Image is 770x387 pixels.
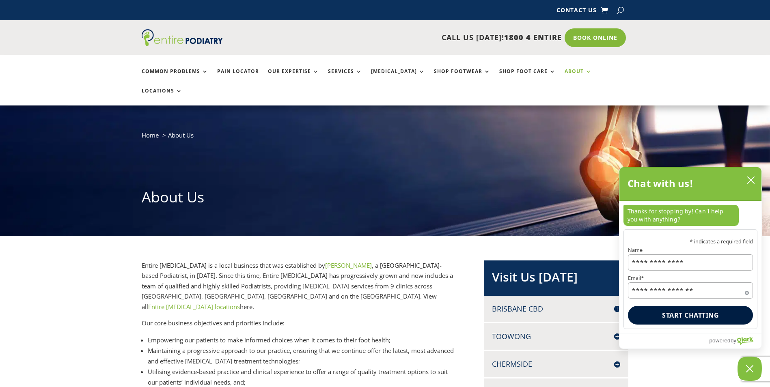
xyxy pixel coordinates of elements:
[628,282,753,299] input: Email
[628,175,694,191] h2: Chat with us!
[565,69,592,86] a: About
[619,167,762,349] div: olark chatbox
[142,40,223,48] a: Entire Podiatry
[325,261,372,269] a: [PERSON_NAME]
[148,345,457,366] li: Maintaining a progressive approach to our practice, ensuring that we continue offer the latest, m...
[492,304,620,314] h4: Brisbane CBD
[148,335,457,345] li: Empowering our patients to make informed choices when it comes to their foot health;
[628,306,753,325] button: Start chatting
[492,359,620,369] h4: Chermside
[142,260,457,318] p: Entire [MEDICAL_DATA] is a local business that was established by , a [GEOGRAPHIC_DATA]-based Pod...
[628,247,753,253] label: Name
[709,333,761,348] a: Powered by Olark
[217,69,259,86] a: Pain Locator
[565,28,626,47] a: Book Online
[628,276,753,281] label: Email*
[142,187,629,211] h1: About Us
[738,357,762,381] button: Close Chatbox
[744,174,757,186] button: close chatbox
[628,254,753,271] input: Name
[142,29,223,46] img: logo (1)
[628,239,753,244] p: * indicates a required field
[268,69,319,86] a: Our Expertise
[623,205,739,226] p: Thanks for stopping by! Can I help you with anything?
[168,131,194,139] span: About Us
[492,269,620,290] h2: Visit Us [DATE]
[492,331,620,342] h4: Toowong
[328,69,362,86] a: Services
[504,32,562,42] span: 1800 4 ENTIRE
[142,318,457,335] p: Our core business objectives and priorities include:
[731,335,736,346] span: by
[499,69,556,86] a: Shop Foot Care
[254,32,562,43] p: CALL US [DATE]!
[148,303,240,311] a: Entire [MEDICAL_DATA] locations
[709,335,730,346] span: powered
[434,69,490,86] a: Shop Footwear
[371,69,425,86] a: [MEDICAL_DATA]
[556,7,597,16] a: Contact Us
[142,69,208,86] a: Common Problems
[745,289,749,293] span: Required field
[142,88,182,105] a: Locations
[142,130,629,146] nav: breadcrumb
[142,131,159,139] a: Home
[619,201,761,229] div: chat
